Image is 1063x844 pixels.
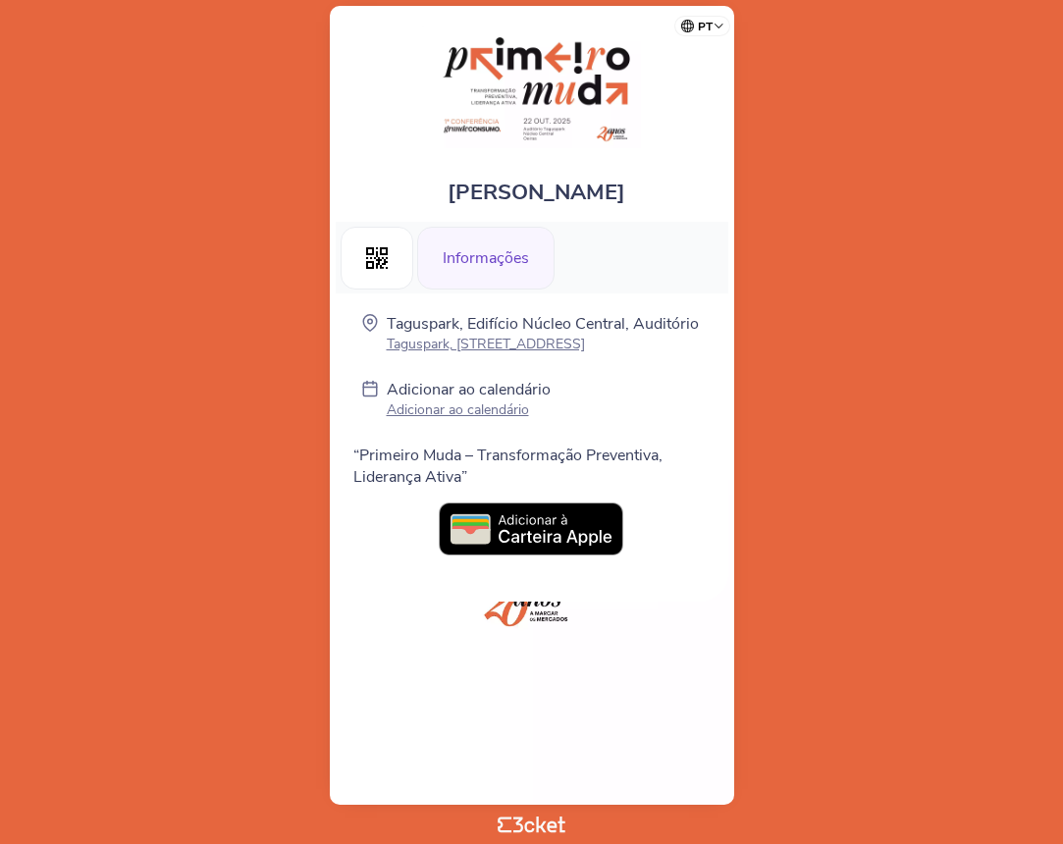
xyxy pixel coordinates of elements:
[387,335,699,353] p: Taguspark, [STREET_ADDRESS]
[387,313,699,353] a: Taguspark, Edifício Núcleo Central, Auditório Taguspark, [STREET_ADDRESS]
[387,379,551,400] p: Adicionar ao calendário
[417,227,555,290] div: Informações
[387,313,699,335] p: Taguspark, Edifício Núcleo Central, Auditório
[387,379,551,423] a: Adicionar ao calendário Adicionar ao calendário
[417,245,555,267] a: Informações
[387,400,551,419] p: Adicionar ao calendário
[422,26,640,148] img: Primeiro Muda - Conferência 20 Anos Grande Consumo
[439,502,625,557] img: PT_Add_to_Apple_Wallet.09b75ae6.svg
[448,178,625,207] span: [PERSON_NAME]
[353,445,663,488] span: “Primeiro Muda – Transformação Preventiva, Liderança Ativa”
